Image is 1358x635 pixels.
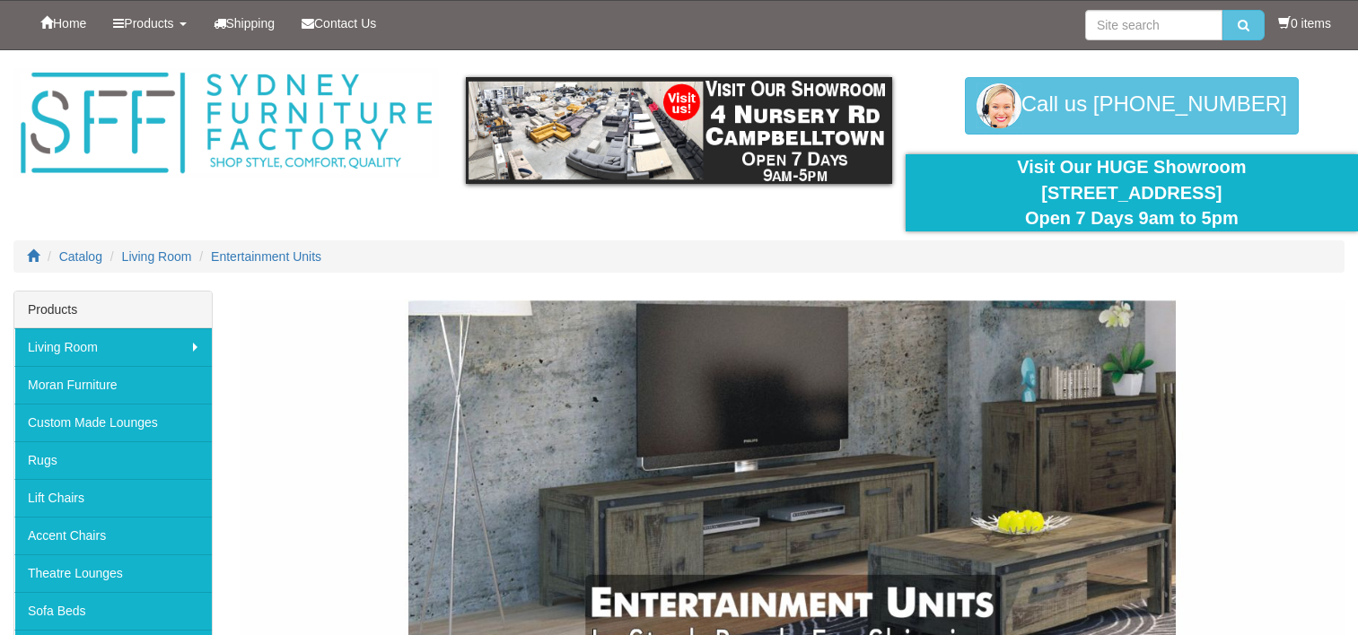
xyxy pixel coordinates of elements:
[27,1,100,46] a: Home
[14,291,212,328] div: Products
[314,16,376,30] span: Contact Us
[288,1,390,46] a: Contact Us
[53,16,86,30] span: Home
[211,249,321,264] a: Entertainment Units
[59,249,102,264] a: Catalog
[100,1,199,46] a: Products
[122,249,192,264] a: Living Room
[200,1,289,46] a: Shipping
[14,479,212,517] a: Lift Chairs
[14,517,212,554] a: Accent Chairs
[14,592,212,630] a: Sofa Beds
[1278,14,1331,32] li: 0 items
[124,16,173,30] span: Products
[14,328,212,366] a: Living Room
[14,404,212,441] a: Custom Made Lounges
[13,68,439,178] img: Sydney Furniture Factory
[919,154,1345,231] div: Visit Our HUGE Showroom [STREET_ADDRESS] Open 7 Days 9am to 5pm
[14,441,212,479] a: Rugs
[226,16,276,30] span: Shipping
[466,77,891,184] img: showroom.gif
[1085,10,1222,40] input: Site search
[14,554,212,592] a: Theatre Lounges
[14,366,212,404] a: Moran Furniture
